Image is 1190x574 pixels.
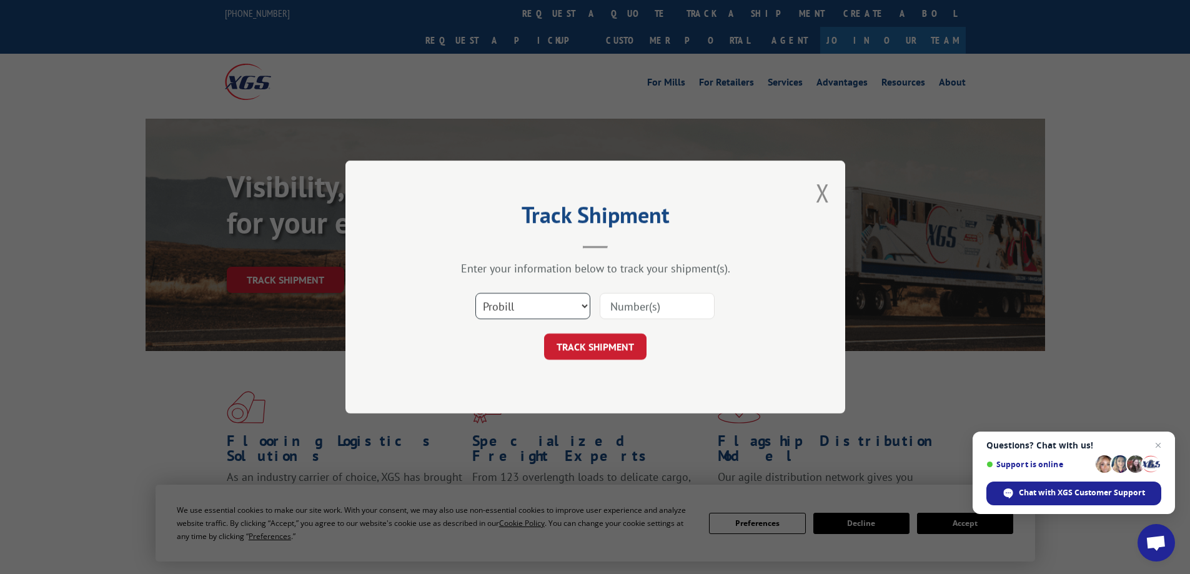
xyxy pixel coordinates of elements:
[986,482,1161,505] span: Chat with XGS Customer Support
[544,334,647,360] button: TRACK SHIPMENT
[816,176,830,209] button: Close modal
[986,460,1091,469] span: Support is online
[408,206,783,230] h2: Track Shipment
[600,293,715,319] input: Number(s)
[408,261,783,275] div: Enter your information below to track your shipment(s).
[1019,487,1145,498] span: Chat with XGS Customer Support
[986,440,1161,450] span: Questions? Chat with us!
[1138,524,1175,562] a: Open chat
